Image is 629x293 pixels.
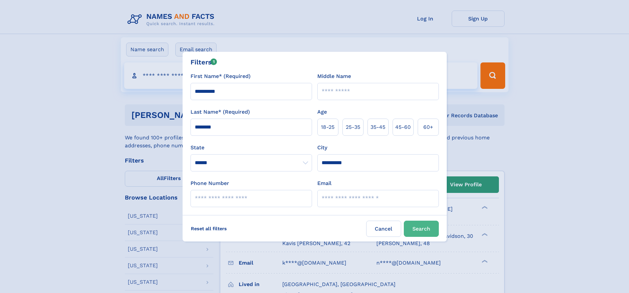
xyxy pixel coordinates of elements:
[191,144,312,152] label: State
[191,179,229,187] label: Phone Number
[191,108,250,116] label: Last Name* (Required)
[317,72,351,80] label: Middle Name
[346,123,360,131] span: 25‑35
[191,72,251,80] label: First Name* (Required)
[366,221,401,237] label: Cancel
[317,179,332,187] label: Email
[423,123,433,131] span: 60+
[191,57,217,67] div: Filters
[370,123,385,131] span: 35‑45
[395,123,411,131] span: 45‑60
[317,108,327,116] label: Age
[321,123,334,131] span: 18‑25
[187,221,231,237] label: Reset all filters
[317,144,327,152] label: City
[404,221,439,237] button: Search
